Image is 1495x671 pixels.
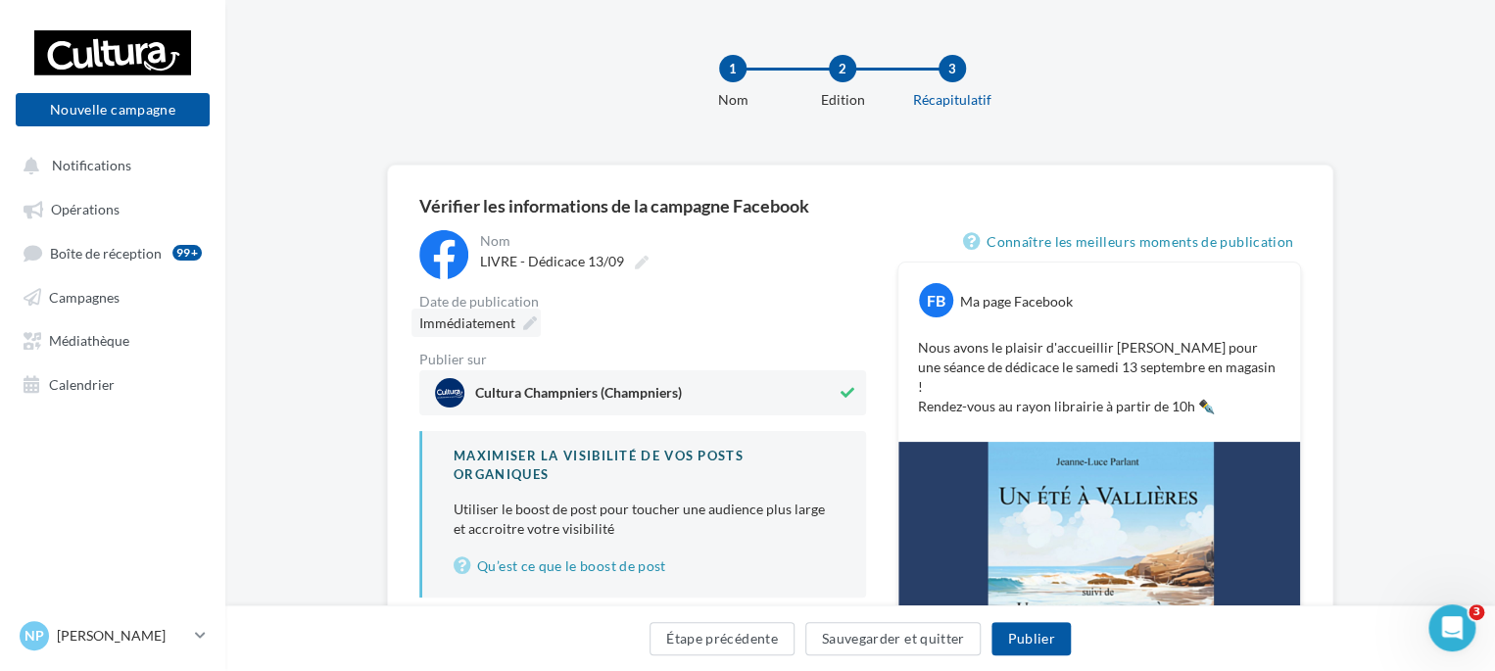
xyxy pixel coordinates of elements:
a: Campagnes [12,278,214,313]
div: Date de publication [419,295,866,309]
span: Cultura Champniers (Champniers) [475,386,682,407]
p: Utiliser le boost de post pour toucher une audience plus large et accroitre votre visibilité [454,500,835,539]
div: 99+ [172,245,202,261]
button: Sauvegarder et quitter [805,622,982,655]
div: Edition [780,90,905,110]
a: Médiathèque [12,321,214,357]
a: Boîte de réception99+ [12,234,214,270]
span: Campagnes [49,288,120,305]
div: 1 [719,55,747,82]
div: Récapitulatif [890,90,1015,110]
span: 3 [1469,604,1484,620]
span: Médiathèque [49,332,129,349]
span: Calendrier [49,375,115,392]
p: Nous avons le plaisir d'accueillir [PERSON_NAME] pour une séance de dédicace le samedi 13 septemb... [918,338,1280,416]
div: Vérifier les informations de la campagne Facebook [419,197,1301,215]
span: Notifications [52,157,131,173]
a: Opérations [12,190,214,225]
div: FB [919,283,953,317]
p: [PERSON_NAME] [57,626,187,646]
span: Opérations [51,201,120,217]
button: Étape précédente [650,622,795,655]
span: NP [24,626,44,646]
iframe: Intercom live chat [1428,604,1475,651]
div: Maximiser la visibilité de vos posts organiques [454,447,835,483]
div: Ma page Facebook [960,292,1073,312]
button: Publier [991,622,1070,655]
div: Publier sur [419,353,866,366]
span: Boîte de réception [50,244,162,261]
span: Immédiatement [419,314,515,331]
a: Qu’est ce que le boost de post [454,554,835,578]
button: Nouvelle campagne [16,93,210,126]
a: Calendrier [12,365,214,401]
div: 3 [939,55,966,82]
div: Nom [480,234,862,248]
div: 2 [829,55,856,82]
a: NP [PERSON_NAME] [16,617,210,654]
a: Connaître les meilleurs moments de publication [963,230,1301,254]
div: Nom [670,90,796,110]
span: LIVRE - Dédicace 13/09 [480,253,624,269]
button: Notifications [12,147,206,182]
